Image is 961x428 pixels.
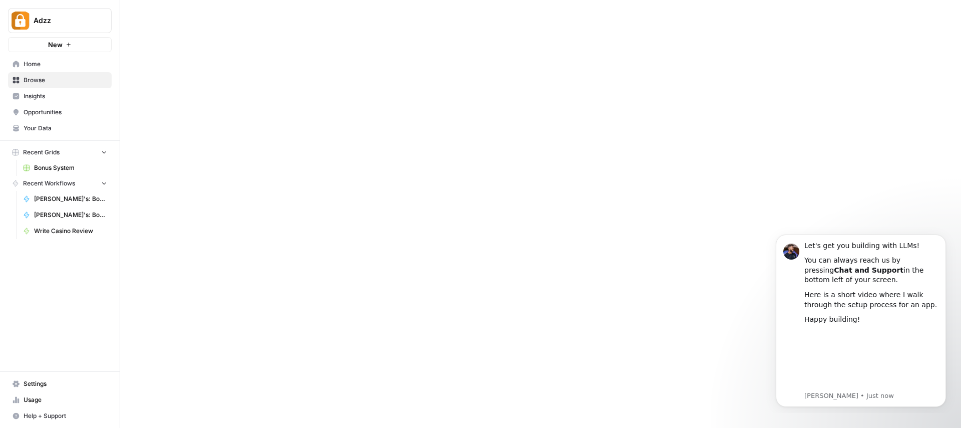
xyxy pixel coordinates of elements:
[8,88,112,104] a: Insights
[34,210,107,220] span: [PERSON_NAME]'s: Bonuses Search Small Grid
[19,160,112,176] a: Bonus System
[19,223,112,239] a: Write Casino Review
[8,56,112,72] a: Home
[8,145,112,160] button: Recent Grids
[34,163,107,172] span: Bonus System
[44,166,178,175] p: Message from Steven, sent Just now
[24,108,107,117] span: Opportunities
[34,194,107,203] span: [PERSON_NAME]'s: Bonuses Search
[23,179,75,188] span: Recent Workflows
[24,379,107,388] span: Settings
[24,60,107,69] span: Home
[23,148,60,157] span: Recent Grids
[8,37,112,52] button: New
[8,176,112,191] button: Recent Workflows
[24,92,107,101] span: Insights
[8,120,112,136] a: Your Data
[8,72,112,88] a: Browse
[8,392,112,408] a: Usage
[8,408,112,424] button: Help + Support
[24,76,107,85] span: Browse
[8,104,112,120] a: Opportunities
[24,411,107,420] span: Help + Support
[8,376,112,392] a: Settings
[24,395,107,404] span: Usage
[761,226,961,413] iframe: Intercom notifications message
[34,227,107,236] span: Write Casino Review
[24,124,107,133] span: Your Data
[19,207,112,223] a: [PERSON_NAME]'s: Bonuses Search Small Grid
[44,104,178,164] iframe: youtube
[48,40,63,50] span: New
[19,191,112,207] a: [PERSON_NAME]'s: Bonuses Search
[12,12,30,30] img: Adzz Logo
[34,16,94,26] span: Adzz
[8,8,112,33] button: Workspace: Adzz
